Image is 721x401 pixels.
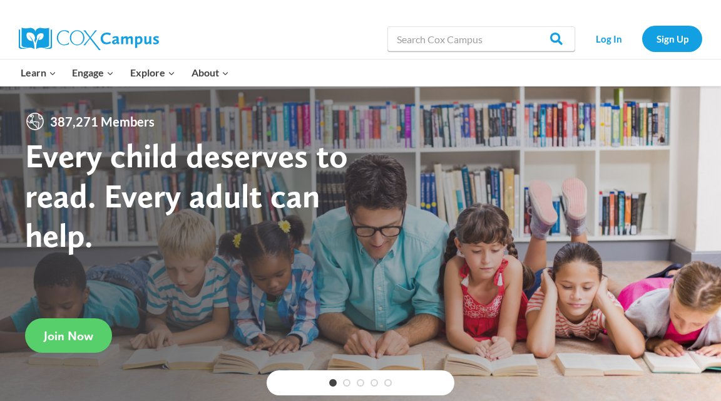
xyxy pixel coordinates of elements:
span: Engage [72,65,114,81]
strong: Every child deserves to read. Every adult can help. [25,135,348,255]
nav: Primary Navigation [13,60,237,86]
a: 1 [329,379,337,387]
span: Explore [130,65,175,81]
a: 4 [371,379,378,387]
span: About [192,65,229,81]
a: Join Now [25,318,112,353]
span: Join Now [44,328,93,343]
a: Log In [581,26,636,51]
nav: Secondary Navigation [581,26,702,51]
a: Sign Up [642,26,702,51]
img: Cox Campus [19,28,159,50]
input: Search Cox Campus [387,26,575,51]
a: 3 [357,379,364,387]
a: 5 [384,379,392,387]
a: 2 [343,379,350,387]
span: 387,271 Members [45,112,160,132]
span: Learn [21,65,56,81]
